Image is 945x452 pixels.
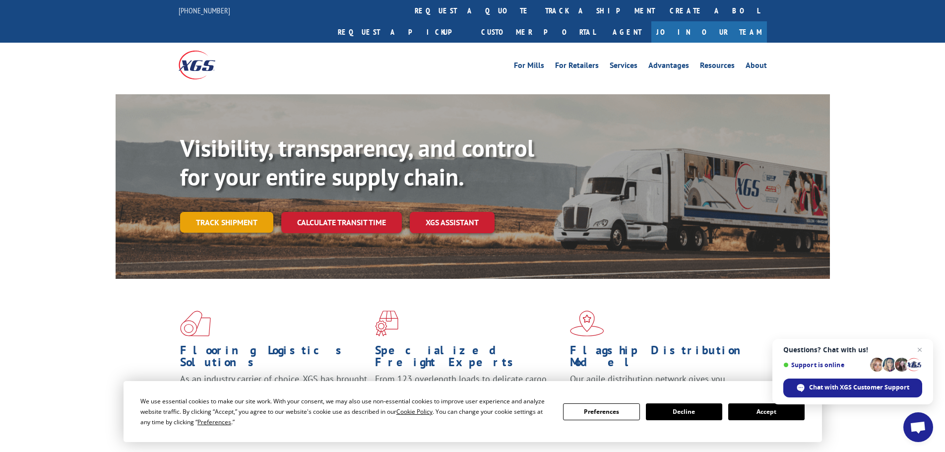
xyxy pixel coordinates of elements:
a: XGS ASSISTANT [410,212,495,233]
div: Cookie Consent Prompt [124,381,822,442]
div: We use essential cookies to make our site work. With your consent, we may also use non-essential ... [140,396,551,427]
b: Visibility, transparency, and control for your entire supply chain. [180,132,534,192]
p: From 123 overlength loads to delicate cargo, our experienced staff knows the best way to move you... [375,373,563,417]
a: Join Our Team [651,21,767,43]
a: Request a pickup [330,21,474,43]
button: Accept [728,403,805,420]
a: Agent [603,21,651,43]
button: Decline [646,403,722,420]
h1: Flagship Distribution Model [570,344,757,373]
div: Open chat [903,412,933,442]
span: Questions? Chat with us! [783,346,922,354]
a: Calculate transit time [281,212,402,233]
span: Chat with XGS Customer Support [809,383,909,392]
div: Chat with XGS Customer Support [783,379,922,397]
img: xgs-icon-focused-on-flooring-red [375,311,398,336]
a: Advantages [648,62,689,72]
img: xgs-icon-total-supply-chain-intelligence-red [180,311,211,336]
a: Customer Portal [474,21,603,43]
a: Services [610,62,637,72]
span: Cookie Policy [396,407,433,416]
a: For Retailers [555,62,599,72]
button: Preferences [563,403,639,420]
span: Support is online [783,361,867,369]
a: For Mills [514,62,544,72]
span: Close chat [914,344,926,356]
span: As an industry carrier of choice, XGS has brought innovation and dedication to flooring logistics... [180,373,367,408]
span: Preferences [197,418,231,426]
a: About [746,62,767,72]
img: xgs-icon-flagship-distribution-model-red [570,311,604,336]
a: [PHONE_NUMBER] [179,5,230,15]
span: Our agile distribution network gives you nationwide inventory management on demand. [570,373,753,396]
a: Resources [700,62,735,72]
a: Track shipment [180,212,273,233]
h1: Flooring Logistics Solutions [180,344,368,373]
h1: Specialized Freight Experts [375,344,563,373]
